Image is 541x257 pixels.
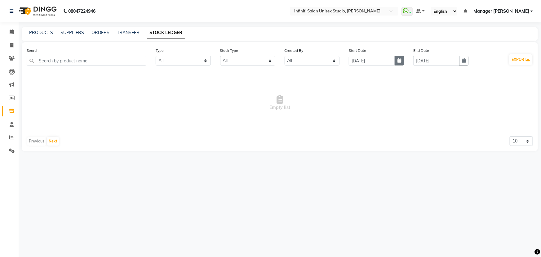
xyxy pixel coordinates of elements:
b: 08047224946 [68,2,95,20]
span: Manager [PERSON_NAME] [473,8,529,15]
button: Next [47,137,59,146]
label: Start Date [349,48,366,53]
a: SUPPLIERS [60,30,84,35]
a: STOCK LEDGER [147,27,185,38]
label: Stock Type [220,48,238,53]
a: TRANSFER [117,30,140,35]
span: Empty list [27,72,533,134]
label: End Date [413,48,429,53]
label: Search [27,48,38,53]
label: Type [156,48,164,53]
label: Created By [285,48,304,53]
input: Search by product name [27,56,146,65]
img: logo [16,2,58,20]
a: ORDERS [91,30,109,35]
button: EXPORT [509,54,532,65]
a: PRODUCTS [29,30,53,35]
